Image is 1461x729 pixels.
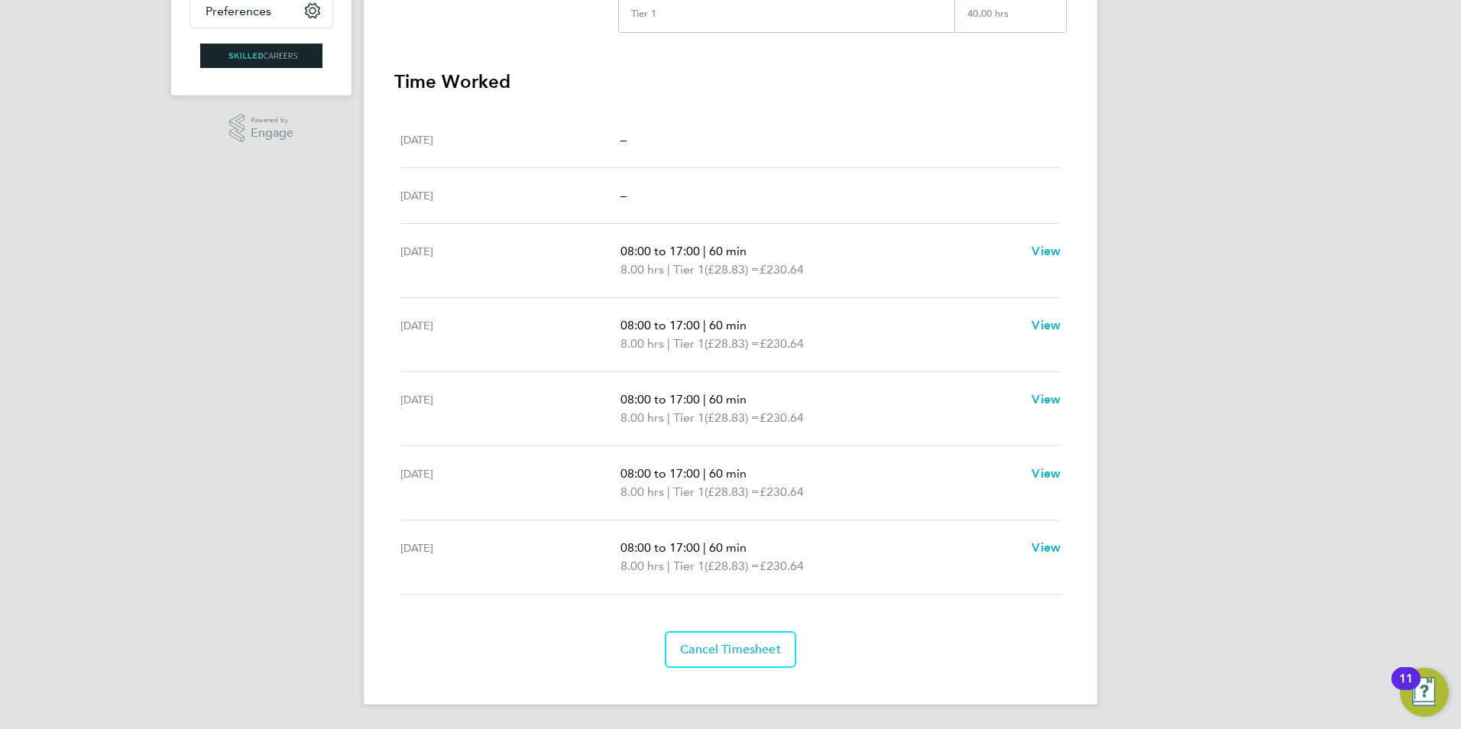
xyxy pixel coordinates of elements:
div: [DATE] [400,131,620,149]
span: (£28.83) = [705,484,760,499]
span: View [1032,466,1061,481]
h3: Time Worked [394,70,1067,94]
span: 08:00 to 17:00 [620,466,700,481]
span: (£28.83) = [705,262,760,277]
span: | [703,318,706,332]
span: | [667,559,670,573]
a: Go to home page [190,44,333,68]
span: 60 min [709,392,747,407]
span: View [1032,244,1061,258]
a: Powered byEngage [229,114,294,143]
span: | [703,392,706,407]
a: View [1032,316,1061,335]
span: 8.00 hrs [620,262,664,277]
span: Tier 1 [673,261,705,279]
span: £230.64 [760,336,804,351]
span: 08:00 to 17:00 [620,540,700,555]
div: [DATE] [400,242,620,279]
span: 60 min [709,318,747,332]
span: 08:00 to 17:00 [620,392,700,407]
span: View [1032,392,1061,407]
span: | [703,466,706,481]
a: View [1032,390,1061,409]
div: [DATE] [400,539,620,575]
a: View [1032,465,1061,483]
span: (£28.83) = [705,336,760,351]
span: 8.00 hrs [620,559,664,573]
span: View [1032,540,1061,555]
div: [DATE] [400,316,620,353]
span: | [703,540,706,555]
span: Engage [251,127,293,140]
span: 8.00 hrs [620,484,664,499]
div: 40.00 hrs [954,8,1066,32]
span: 08:00 to 17:00 [620,244,700,258]
span: 8.00 hrs [620,336,664,351]
span: Tier 1 [673,557,705,575]
span: 60 min [709,466,747,481]
span: Tier 1 [673,335,705,353]
span: Powered by [251,114,293,127]
span: £230.64 [760,484,804,499]
div: Tier 1 [631,8,656,20]
span: – [620,132,627,147]
img: skilledcareers-logo-retina.png [200,44,322,68]
span: (£28.83) = [705,410,760,425]
div: 11 [1399,679,1413,698]
span: View [1032,318,1061,332]
span: 8.00 hrs [620,410,664,425]
span: (£28.83) = [705,559,760,573]
span: £230.64 [760,410,804,425]
span: 08:00 to 17:00 [620,318,700,332]
span: | [703,244,706,258]
span: | [667,262,670,277]
button: Cancel Timesheet [665,631,796,668]
div: [DATE] [400,390,620,427]
span: £230.64 [760,559,804,573]
span: 60 min [709,540,747,555]
span: Tier 1 [673,483,705,501]
div: [DATE] [400,465,620,501]
span: £230.64 [760,262,804,277]
span: | [667,410,670,425]
button: Open Resource Center, 11 new notifications [1400,668,1449,717]
span: | [667,484,670,499]
span: Tier 1 [673,409,705,427]
a: View [1032,242,1061,261]
div: [DATE] [400,186,620,205]
span: Cancel Timesheet [680,642,781,657]
span: – [620,188,627,202]
span: Preferences [206,4,271,18]
a: View [1032,539,1061,557]
span: | [667,336,670,351]
span: 60 min [709,244,747,258]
